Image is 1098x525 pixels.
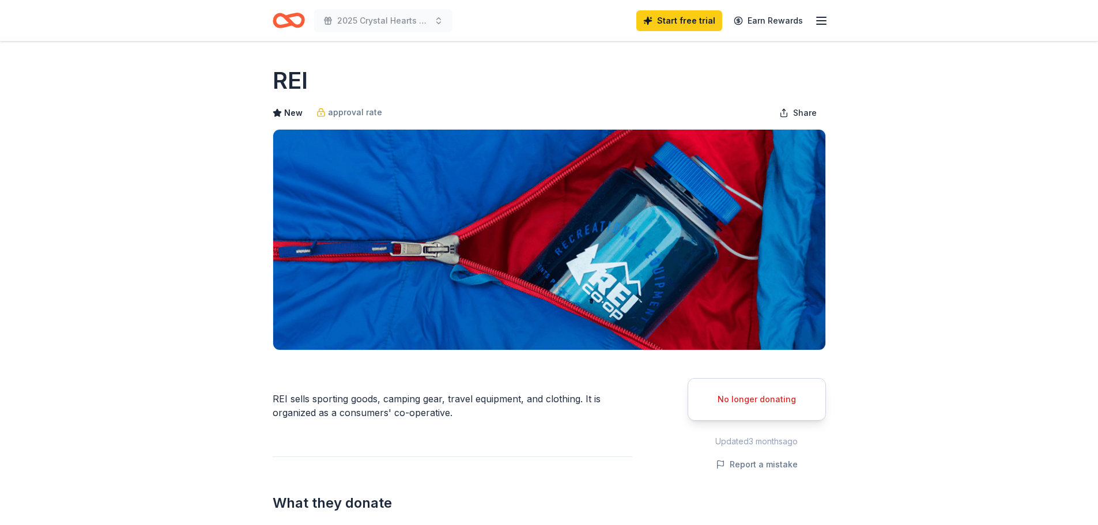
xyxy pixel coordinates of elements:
a: Earn Rewards [727,10,810,31]
div: Updated 3 months ago [688,435,826,448]
h1: REI [273,65,308,97]
a: approval rate [316,105,382,119]
img: Image for REI [273,130,825,350]
div: REI sells sporting goods, camping gear, travel equipment, and clothing. It is organized as a cons... [273,392,632,420]
span: 2025 Crystal Hearts Ball [337,14,429,28]
a: Home [273,7,305,34]
span: Share [793,106,817,120]
h2: What they donate [273,494,632,512]
button: Report a mistake [716,458,798,471]
a: Start free trial [636,10,722,31]
div: No longer donating [702,392,812,406]
span: approval rate [328,105,382,119]
button: 2025 Crystal Hearts Ball [314,9,452,32]
button: Share [770,101,826,124]
span: New [284,106,303,120]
